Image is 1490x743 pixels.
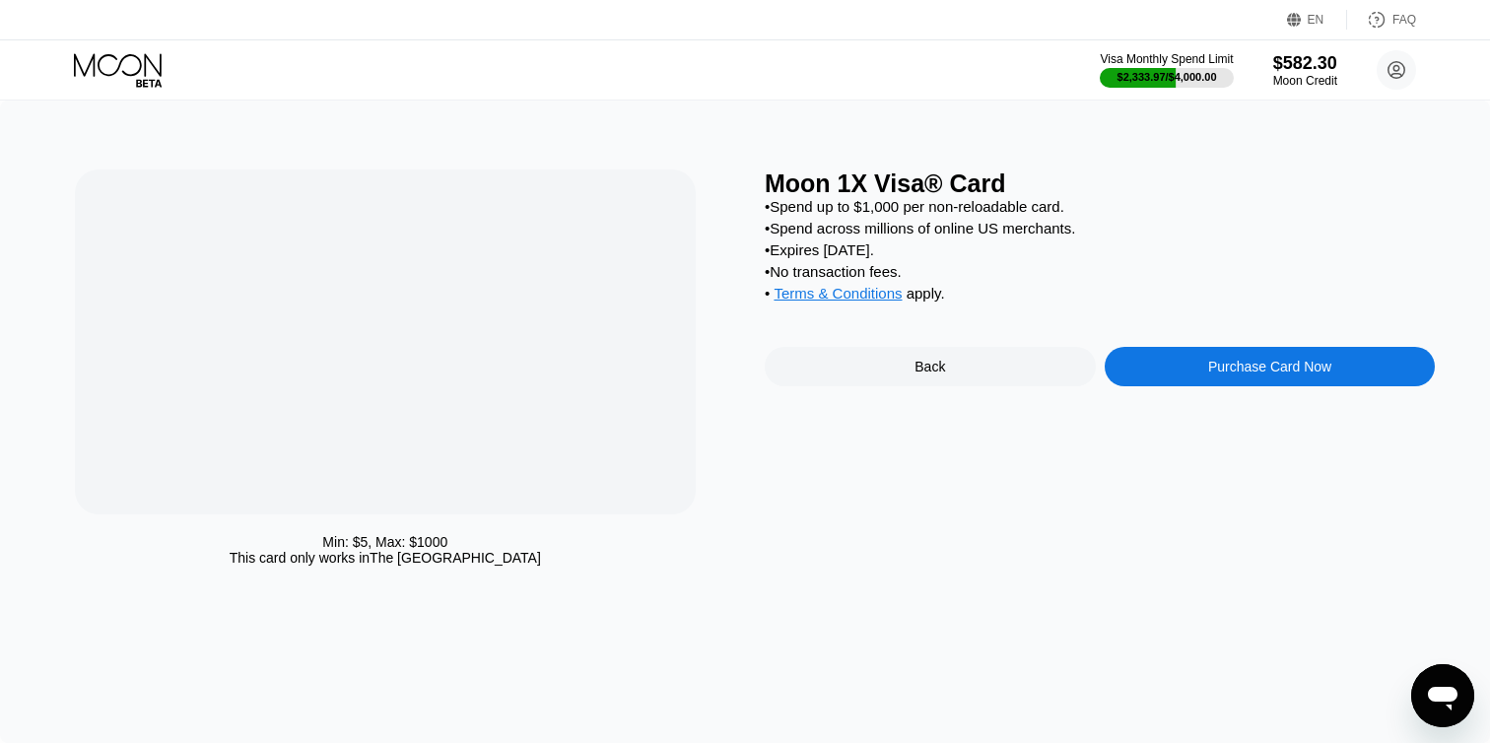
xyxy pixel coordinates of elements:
div: Visa Monthly Spend Limit$2,333.97/$4,000.00 [1100,52,1233,88]
div: Moon 1X Visa® Card [765,169,1435,198]
div: This card only works in The [GEOGRAPHIC_DATA] [230,550,541,566]
div: Moon Credit [1273,74,1337,88]
div: Purchase Card Now [1208,359,1331,374]
div: EN [1308,13,1324,27]
div: EN [1287,10,1347,30]
div: $582.30 [1273,53,1337,74]
div: • apply . [765,285,1435,306]
div: $582.30Moon Credit [1273,53,1337,88]
div: Back [914,359,945,374]
div: Min: $ 5 , Max: $ 1000 [322,534,447,550]
div: FAQ [1392,13,1416,27]
div: • Spend up to $1,000 per non-reloadable card. [765,198,1435,215]
div: • No transaction fees. [765,263,1435,280]
iframe: Кнопка, открывающая окно обмена сообщениями; идет разговор [1411,664,1474,727]
div: FAQ [1347,10,1416,30]
div: Back [765,347,1096,386]
div: $2,333.97 / $4,000.00 [1117,71,1217,83]
div: Visa Monthly Spend Limit [1100,52,1233,66]
div: Purchase Card Now [1105,347,1436,386]
div: Terms & Conditions [774,285,902,306]
div: • Expires [DATE]. [765,241,1435,258]
span: Terms & Conditions [774,285,902,302]
div: • Spend across millions of online US merchants. [765,220,1435,236]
